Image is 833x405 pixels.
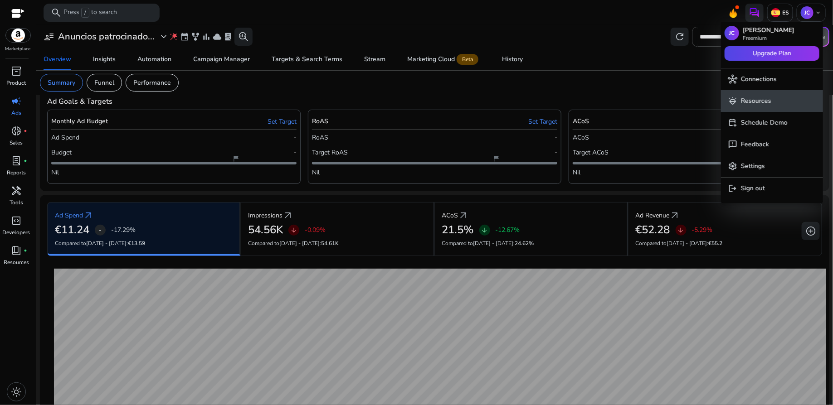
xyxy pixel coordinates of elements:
span: logout [728,184,737,193]
span: diamond_shine [728,96,737,106]
p: Schedule Demo [741,118,788,128]
p: Resources [741,96,771,106]
p: Connections [741,74,777,84]
p: JC [725,26,739,40]
p: Settings [741,161,765,171]
p: [PERSON_NAME] [743,25,794,35]
p: Sign out [741,183,765,193]
span: hub [728,75,737,84]
span: settings [728,162,737,171]
span: Upgrade Plan [753,48,791,58]
p: Freemium [743,35,794,41]
span: feedback [728,140,737,149]
button: Upgrade Plan [725,46,819,61]
span: calendar_add_on [728,118,737,127]
p: Feedback [741,140,769,149]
